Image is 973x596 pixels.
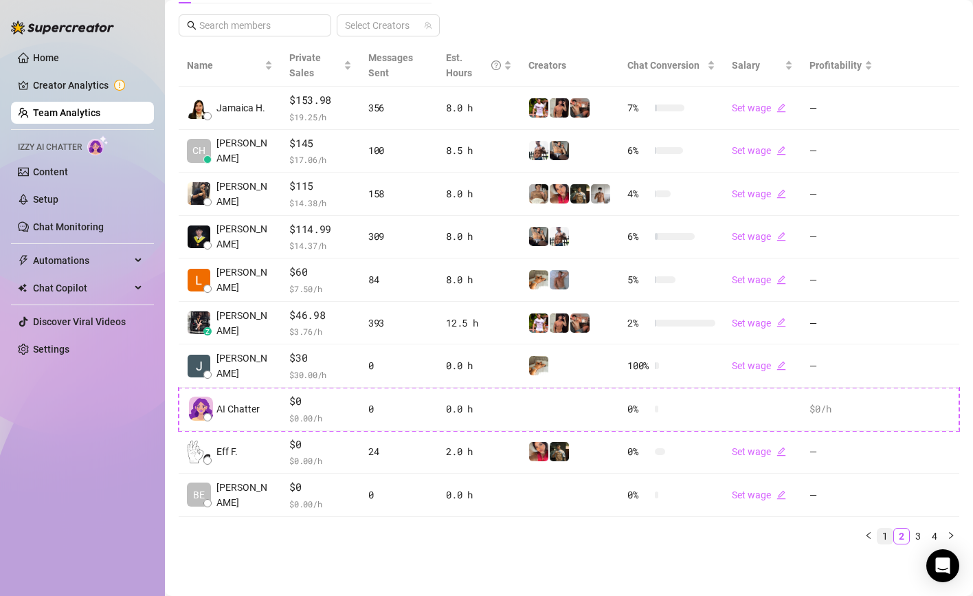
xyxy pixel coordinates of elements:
[627,143,649,158] span: 6 %
[289,479,352,496] span: $0
[801,87,881,130] td: —
[289,411,352,425] span: $ 0.00 /h
[529,98,548,118] img: Hector
[289,307,352,324] span: $46.98
[627,444,649,459] span: 0 %
[187,21,197,30] span: search
[776,447,786,456] span: edit
[192,143,205,158] span: CH
[33,107,100,118] a: Team Analytics
[289,264,352,280] span: $60
[910,529,926,544] a: 3
[860,528,877,544] button: left
[33,344,69,355] a: Settings
[188,269,210,291] img: Lexter Ore
[943,528,959,544] button: right
[446,401,512,417] div: 0.0 h
[289,350,352,366] span: $30
[776,318,786,327] span: edit
[801,474,881,517] td: —
[732,274,786,285] a: Set wageedit
[446,100,512,115] div: 8.0 h
[591,184,610,203] img: aussieboy_j
[627,272,649,287] span: 5 %
[289,153,352,166] span: $ 17.06 /h
[368,272,429,287] div: 84
[289,178,352,195] span: $115
[877,528,893,544] li: 1
[368,143,429,158] div: 100
[776,275,786,285] span: edit
[216,265,273,295] span: [PERSON_NAME]
[18,141,82,154] span: Izzy AI Chatter
[188,311,210,334] img: Arianna Aguilar
[947,531,955,540] span: right
[491,50,501,80] span: question-circle
[570,98,590,118] img: Osvaldo
[289,437,352,453] span: $0
[894,529,909,544] a: 2
[446,50,501,80] div: Est. Hours
[216,179,273,209] span: [PERSON_NAME]
[732,145,786,156] a: Set wageedit
[910,528,926,544] li: 3
[732,446,786,457] a: Set wageedit
[801,431,881,474] td: —
[732,188,786,199] a: Set wageedit
[199,18,312,33] input: Search members
[529,356,548,375] img: Zac
[289,497,352,511] span: $ 0.00 /h
[33,221,104,232] a: Chat Monitoring
[801,258,881,302] td: —
[368,52,413,78] span: Messages Sent
[188,441,210,463] img: Eff Francisco
[289,135,352,152] span: $145
[801,216,881,259] td: —
[368,100,429,115] div: 356
[368,487,429,503] div: 0
[33,277,131,299] span: Chat Copilot
[776,232,786,241] span: edit
[216,351,273,381] span: [PERSON_NAME]
[87,135,109,155] img: AI Chatter
[446,186,512,201] div: 8.0 h
[529,184,548,203] img: Aussieboy_jfree
[179,45,281,87] th: Name
[188,182,210,205] img: Sean Carino
[189,397,213,421] img: izzy-ai-chatter-avatar-DDCN_rTZ.svg
[529,141,548,160] img: JUSTIN
[529,313,548,333] img: Hector
[203,327,212,335] div: z
[289,110,352,124] span: $ 19.25 /h
[570,313,590,333] img: Osvaldo
[187,58,262,73] span: Name
[446,143,512,158] div: 8.5 h
[809,60,862,71] span: Profitability
[732,60,760,71] span: Salary
[11,21,114,34] img: logo-BBDzfeDw.svg
[368,358,429,373] div: 0
[550,141,569,160] img: George
[529,227,548,246] img: George
[289,92,352,109] span: $153.98
[801,173,881,216] td: —
[627,100,649,115] span: 7 %
[570,184,590,203] img: Tony
[732,489,786,500] a: Set wageedit
[627,401,649,417] span: 0 %
[550,184,569,203] img: Vanessa
[18,283,27,293] img: Chat Copilot
[289,454,352,467] span: $ 0.00 /h
[446,229,512,244] div: 8.0 h
[627,60,700,71] span: Chat Conversion
[18,255,29,266] span: thunderbolt
[732,360,786,371] a: Set wageedit
[216,444,238,459] span: Eff F.
[368,229,429,244] div: 309
[188,96,210,119] img: Jamaica Hurtado
[216,401,260,417] span: AI Chatter
[446,444,512,459] div: 2.0 h
[529,442,548,461] img: Vanessa
[926,549,959,582] div: Open Intercom Messenger
[627,186,649,201] span: 4 %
